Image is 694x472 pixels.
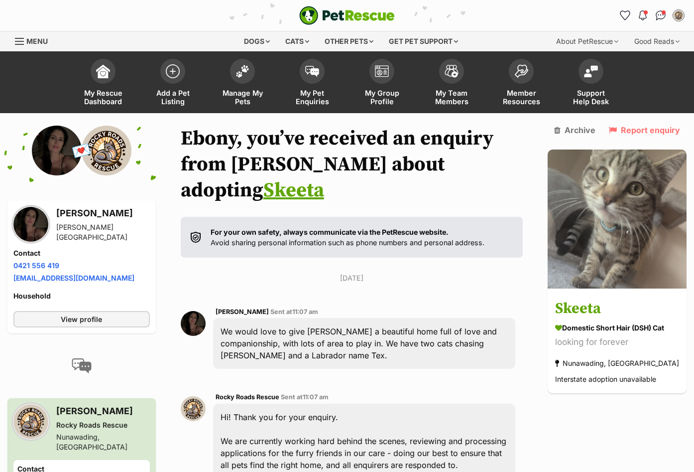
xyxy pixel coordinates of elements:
div: Domestic Short Hair (DSH) Cat [555,323,679,333]
div: About PetRescue [549,31,625,51]
img: member-resources-icon-8e73f808a243e03378d46382f2149f9095a855e16c252ad45f914b54edf8863c.svg [514,64,528,78]
img: notifications-46538b983faf8c2785f20acdc204bb7945ddae34d4c08c2a6579f10ce5e182be.svg [639,10,647,20]
div: Good Reads [627,31,687,51]
img: Ebony Easterbrook profile pic [674,10,684,20]
span: View profile [61,314,102,324]
p: Avoid sharing personal information such as phone numbers and personal address. [211,227,484,248]
span: My Rescue Dashboard [81,89,125,106]
img: add-pet-listing-icon-0afa8454b4691262ce3f59096e99ab1cd57d4a30225e0717b998d2c9b9846f56.svg [166,64,180,78]
img: Kylie Bateman profile pic [13,207,48,242]
h3: [PERSON_NAME] [56,404,150,418]
div: Dogs [237,31,277,51]
a: 0421 556 419 [13,261,59,270]
h3: [PERSON_NAME] [56,206,150,220]
div: Cats [278,31,316,51]
h3: Skeeta [555,298,679,320]
a: Report enquiry [609,126,680,135]
a: Add a Pet Listing [138,54,208,113]
img: conversation-icon-4a6f8262b818ee0b60e3300018af0b2d0b884aa5de6e9bcb8d3d4eeb1a70a7c4.svg [72,358,92,373]
div: Other pets [318,31,380,51]
a: View profile [13,311,150,327]
img: logo-e224e6f780fb5917bec1dbf3a21bbac754714ae5b6737aabdf751b685950b380.svg [299,6,395,25]
span: My Pet Enquiries [290,89,335,106]
img: Rocky Roads Rescue profile pic [82,126,131,175]
button: My account [671,7,687,23]
a: My Group Profile [347,54,417,113]
img: Kylie Bateman profile pic [32,126,82,175]
a: Conversations [653,7,669,23]
img: Rocky Roads Rescue profile pic [181,396,206,421]
h4: Household [13,291,150,301]
span: Sent at [270,308,318,315]
span: My Group Profile [359,89,404,106]
span: 11:07 am [303,393,329,401]
img: Rocky Roads Rescue profile pic [13,404,48,439]
img: help-desk-icon-fdf02630f3aa405de69fd3d07c3f3aa587a6932b1a1747fa1d2bba05be0121f9.svg [584,65,598,77]
span: 💌 [71,140,93,161]
div: Nunawading, [GEOGRAPHIC_DATA] [56,432,150,452]
span: Sent at [281,393,329,401]
a: Member Resources [486,54,556,113]
span: Add a Pet Listing [150,89,195,106]
ul: Account quick links [617,7,687,23]
img: Skeeta [548,150,687,289]
button: Notifications [635,7,651,23]
span: Support Help Desk [569,89,613,106]
span: [PERSON_NAME] [216,308,269,315]
span: Interstate adoption unavailable [555,375,656,384]
h1: Ebony, you’ve received an enquiry from [PERSON_NAME] about adopting [181,126,523,203]
a: My Rescue Dashboard [68,54,138,113]
a: Favourites [617,7,633,23]
div: looking for forever [555,336,679,349]
img: chat-41dd97257d64d25036548639549fe6c8038ab92f7586957e7f3b1b290dea8141.svg [656,10,666,20]
strong: For your own safety, always communicate via the PetRescue website. [211,228,449,236]
a: PetRescue [299,6,395,25]
a: Skeeta [263,178,324,203]
img: team-members-icon-5396bd8760b3fe7c0b43da4ab00e1e3bb1a5d9ba89233759b79545d2d3fc5d0d.svg [445,65,459,78]
div: Rocky Roads Rescue [56,420,150,430]
div: Nunawading, [GEOGRAPHIC_DATA] [555,357,679,370]
a: Skeeta Domestic Short Hair (DSH) Cat looking for forever Nunawading, [GEOGRAPHIC_DATA] Interstate... [548,291,687,394]
img: manage-my-pets-icon-02211641906a0b7f246fdf0571729dbe1e7629f14944591b6c1af311fb30b64b.svg [235,65,249,78]
span: 11:07 am [292,308,318,315]
a: Archive [554,126,595,135]
span: Manage My Pets [220,89,265,106]
span: Rocky Roads Rescue [216,393,279,401]
a: Manage My Pets [208,54,277,113]
img: dashboard-icon-eb2f2d2d3e046f16d808141f083e7271f6b2e854fb5c12c21221c1fb7104beca.svg [96,64,110,78]
a: Menu [15,31,55,49]
a: My Pet Enquiries [277,54,347,113]
h4: Contact [13,248,150,258]
span: Menu [26,37,48,45]
div: We would love to give [PERSON_NAME] a beautiful home full of love and companionship, with lots of... [213,318,515,369]
img: group-profile-icon-3fa3cf56718a62981997c0bc7e787c4b2cf8bcc04b72c1350f741eb67cf2f40e.svg [375,65,389,77]
span: My Team Members [429,89,474,106]
a: Support Help Desk [556,54,626,113]
img: Kylie Bateman profile pic [181,311,206,336]
div: Get pet support [382,31,465,51]
a: [EMAIL_ADDRESS][DOMAIN_NAME] [13,274,134,282]
span: Member Resources [499,89,544,106]
p: [DATE] [181,273,523,283]
a: My Team Members [417,54,486,113]
img: pet-enquiries-icon-7e3ad2cf08bfb03b45e93fb7055b45f3efa6380592205ae92323e6603595dc1f.svg [305,66,319,77]
div: [PERSON_NAME][GEOGRAPHIC_DATA] [56,222,150,242]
